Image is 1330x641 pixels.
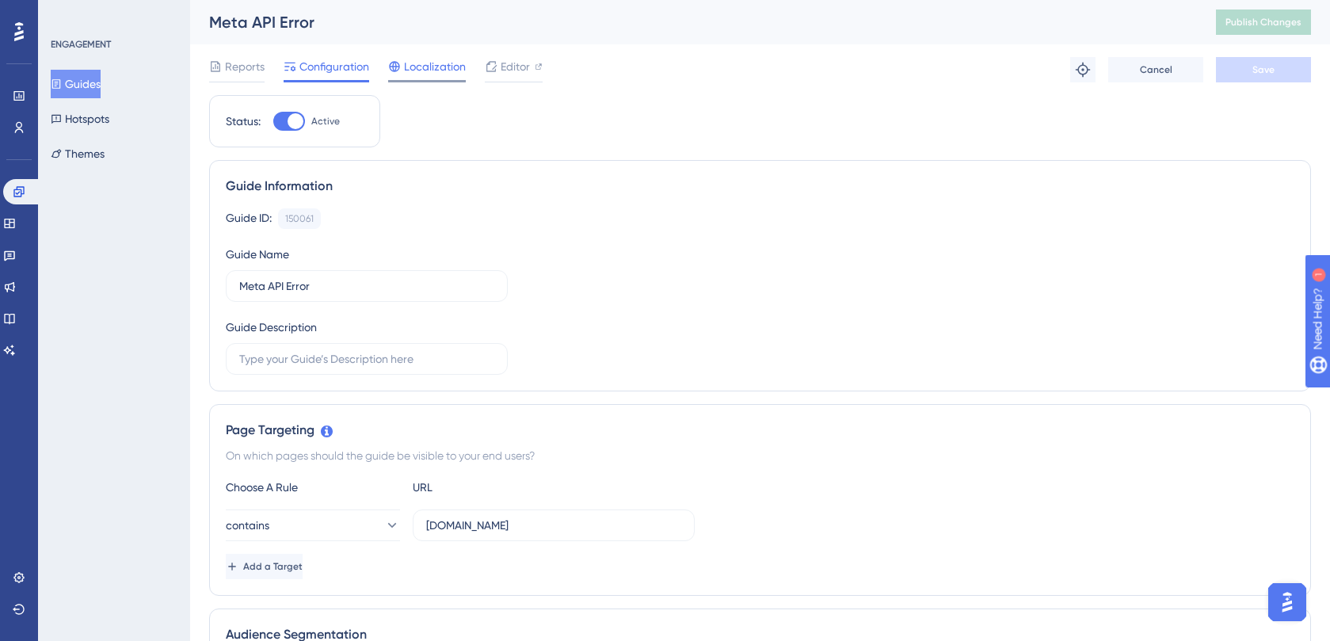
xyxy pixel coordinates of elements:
span: Need Help? [37,4,99,23]
span: Publish Changes [1225,16,1301,29]
div: Guide Name [226,245,289,264]
div: URL [413,478,587,497]
div: Guide ID: [226,208,272,229]
button: Themes [51,139,105,168]
span: contains [226,516,269,535]
span: Localization [404,57,466,76]
div: Page Targeting [226,421,1294,440]
input: Type your Guide’s Description here [239,350,494,368]
span: Save [1252,63,1275,76]
div: Meta API Error [209,11,1176,33]
span: Reports [225,57,265,76]
div: 1 [110,8,115,21]
button: Save [1216,57,1311,82]
div: Choose A Rule [226,478,400,497]
div: Status: [226,112,261,131]
button: Guides [51,70,101,98]
input: yourwebsite.com/path [426,517,681,534]
span: Editor [501,57,530,76]
button: Cancel [1108,57,1203,82]
div: Guide Information [226,177,1294,196]
button: Hotspots [51,105,109,133]
div: Guide Description [226,318,317,337]
button: contains [226,509,400,541]
span: Active [311,115,340,128]
span: Cancel [1140,63,1172,76]
iframe: UserGuiding AI Assistant Launcher [1263,578,1311,626]
button: Publish Changes [1216,10,1311,35]
div: ENGAGEMENT [51,38,111,51]
div: 150061 [285,212,314,225]
span: Configuration [299,57,369,76]
span: Add a Target [243,560,303,573]
div: On which pages should the guide be visible to your end users? [226,446,1294,465]
button: Add a Target [226,554,303,579]
input: Type your Guide’s Name here [239,277,494,295]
